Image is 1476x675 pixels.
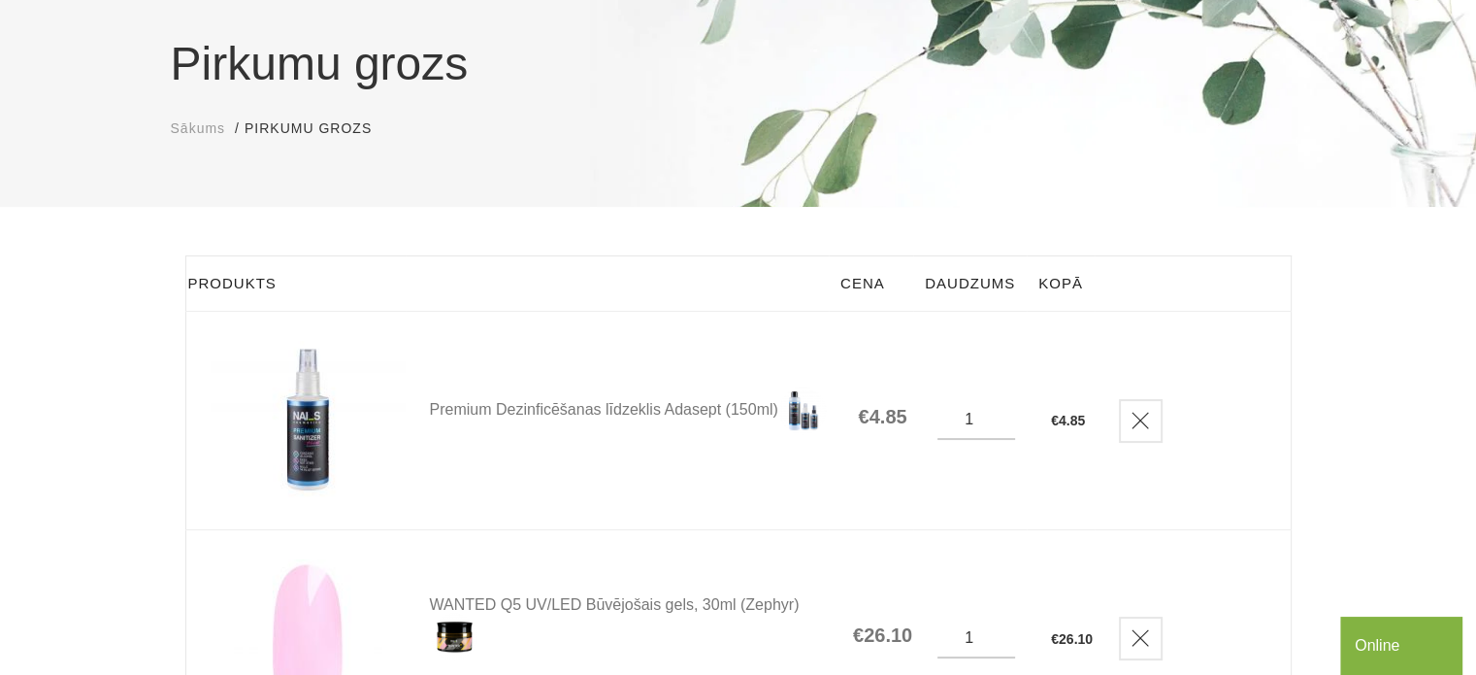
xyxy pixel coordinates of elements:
[171,29,1306,99] h1: Pirkumu grozs
[245,118,391,139] li: Pirkumu grozs
[1027,256,1095,312] th: Kopā
[829,256,913,312] th: Cena
[430,597,828,661] a: WANTED Q5 UV/LED Būvējošais gels, 30ml (Zephyr)
[1059,631,1093,647] span: 26.10
[1051,413,1059,428] span: €
[1119,399,1163,443] a: Delete
[430,387,828,435] a: Premium Dezinficēšanas līdzeklis Adasept (150ml)
[1340,613,1466,675] iframe: chat widget
[853,624,912,647] span: €26.10
[913,256,1027,312] th: Daudzums
[430,613,478,661] img: <p>Gels "WANTED" NAILS cosmetics tehniķu komanda ir radījusi gelu, kas ilgi jau ir katra meistara...
[211,341,405,500] img: Premium Dezinficēšanas līdzeklis Adasept (150ml)
[1119,617,1163,660] a: Delete
[859,405,907,428] span: €4.85
[1051,631,1059,647] span: €
[778,387,827,435] img: <p><strong>Pielietošanas sfēra profesionālai lietošanai:</strong> Medicīnisks līdzeklis paredzēts...
[185,256,829,312] th: Produkts
[171,120,226,136] span: Sākums
[1059,413,1085,428] span: 4.85
[171,118,226,139] a: Sākums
